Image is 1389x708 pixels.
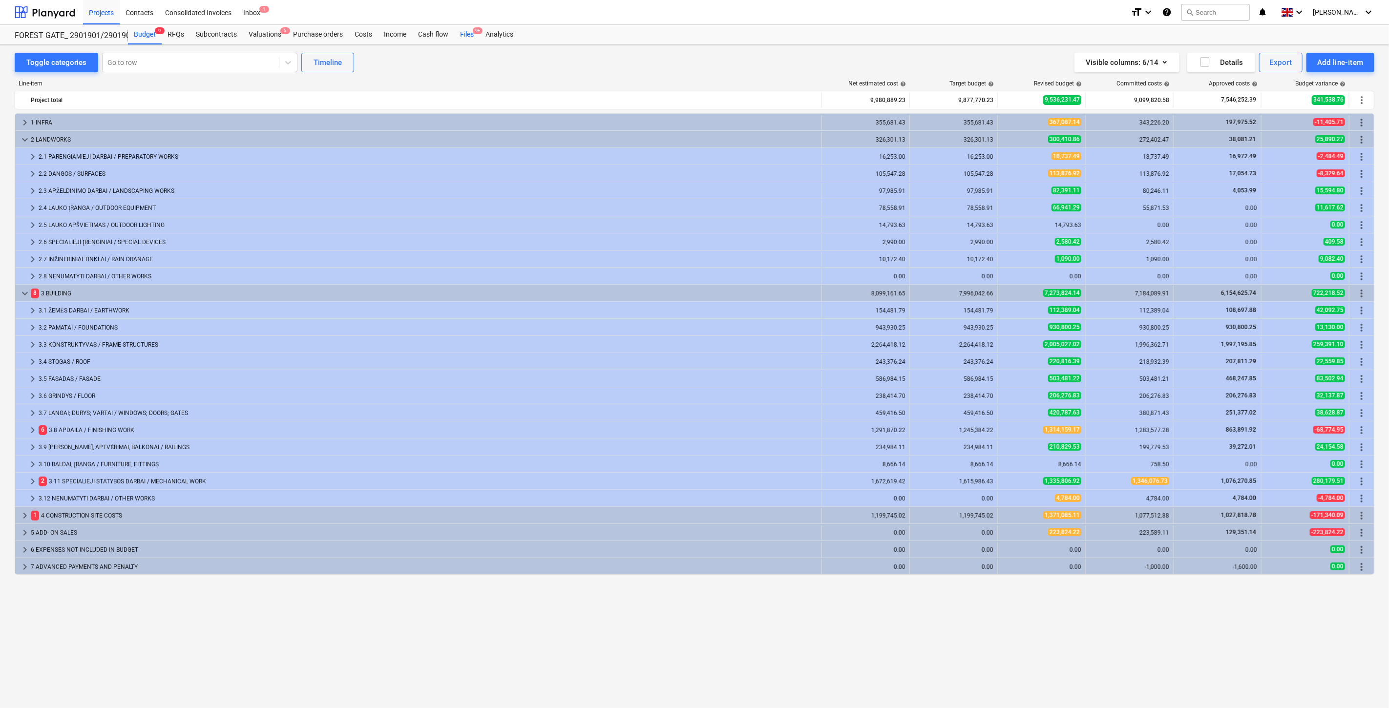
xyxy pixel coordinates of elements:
div: 2,990.00 [914,239,993,246]
div: 78,558.91 [826,205,905,211]
div: 218,932.39 [1090,358,1169,365]
span: 2,005,027.02 [1043,340,1081,348]
div: 586,984.15 [826,375,905,382]
span: 367,087.14 [1048,118,1081,126]
div: Details [1199,56,1243,69]
div: 2,264,418.12 [914,341,993,348]
div: 1,615,986.43 [914,478,993,485]
i: keyboard_arrow_down [1142,6,1154,18]
span: 0.00 [1330,272,1345,280]
div: 0.00 [1178,461,1257,468]
span: 42,092.75 [1315,306,1345,314]
span: 9+ [473,27,483,34]
span: 38,628.87 [1315,409,1345,416]
span: 6 [39,425,47,435]
span: 38,081.21 [1228,136,1257,143]
div: 0.00 [1178,256,1257,263]
button: Export [1259,53,1303,72]
div: 2 LANDWORKS [31,132,818,147]
div: 2.2 DANGOS / SURFACES [39,166,818,182]
div: 16,253.00 [826,153,905,160]
div: 238,414.70 [826,393,905,399]
div: 105,547.28 [914,170,993,177]
div: 206,276.83 [1090,393,1169,399]
span: keyboard_arrow_right [27,356,39,368]
span: keyboard_arrow_right [27,236,39,248]
div: 14,793.63 [914,222,993,229]
span: keyboard_arrow_right [27,151,39,163]
span: More actions [1356,476,1368,487]
div: 18,737.49 [1090,153,1169,160]
a: Costs [349,25,378,44]
span: 32,137.87 [1315,392,1345,399]
div: 459,416.50 [826,410,905,416]
span: 930,800.25 [1225,324,1257,331]
span: keyboard_arrow_right [27,458,39,470]
div: Line-item [15,80,822,87]
div: 380,871.43 [1090,410,1169,416]
div: 8,666.14 [1002,461,1081,468]
span: keyboard_arrow_right [27,373,39,385]
div: RFQs [162,25,190,44]
span: 503,481.22 [1048,375,1081,382]
span: More actions [1356,356,1368,368]
span: 1 [31,511,39,520]
div: 4,784.00 [1090,495,1169,502]
span: 18,737.49 [1052,152,1081,160]
span: 420,787.63 [1048,409,1081,416]
span: More actions [1356,322,1368,333]
span: 82,391.11 [1052,187,1081,194]
span: More actions [1356,151,1368,163]
span: keyboard_arrow_right [27,219,39,231]
div: 3.5 FASADAS / FASADE [39,371,818,387]
div: 0.00 [1178,222,1257,229]
div: 0.00 [914,273,993,280]
div: 7,996,042.66 [914,290,993,297]
span: 11,617.62 [1315,204,1345,211]
span: More actions [1356,441,1368,453]
div: 0.00 [1178,273,1257,280]
span: -4,784.00 [1317,494,1345,502]
div: 154,481.79 [914,307,993,314]
div: 0.00 [914,495,993,502]
span: 206,276.83 [1225,392,1257,399]
div: 0.00 [1178,205,1257,211]
span: keyboard_arrow_right [27,202,39,214]
span: 207,811.29 [1225,358,1257,365]
button: Add line-item [1306,53,1374,72]
button: Toggle categories [15,53,98,72]
div: 1,199,745.02 [826,512,905,519]
div: 9,099,820.58 [1090,92,1169,108]
span: [PERSON_NAME] [1313,8,1362,16]
span: 863,891.92 [1225,426,1257,433]
div: 2.8 NENUMATYTI DARBAI / OTHER WORKS [39,269,818,284]
span: 4,784.00 [1232,495,1257,501]
button: Details [1187,53,1255,72]
div: Toggle categories [26,56,86,69]
div: 4 CONSTRUCTION SITE COSTS [31,508,818,523]
span: 1,997,195.85 [1220,341,1257,348]
span: 300,410.86 [1048,135,1081,143]
span: 1,335,806.92 [1043,477,1081,485]
div: 0.00 [1002,273,1081,280]
span: keyboard_arrow_right [27,185,39,197]
span: 0.00 [1330,460,1345,468]
div: 243,376.24 [826,358,905,365]
span: keyboard_arrow_down [19,134,31,146]
a: Budget9 [128,25,162,44]
span: More actions [1356,202,1368,214]
a: Files9+ [454,25,480,44]
span: -68,774.95 [1313,426,1345,434]
div: Visible columns : 6/14 [1086,56,1168,69]
div: 2.5 LAUKO APŠVIETIMAS / OUTDOOR LIGHTING [39,217,818,233]
div: 943,930.25 [914,324,993,331]
span: More actions [1356,305,1368,316]
i: format_size [1131,6,1142,18]
span: search [1186,8,1194,16]
span: 7,546,252.39 [1220,96,1257,104]
div: 2.7 INŽINERINIAI TINKLAI / RAIN DRANAGE [39,251,818,267]
div: 0.00 [1090,273,1169,280]
span: help [1162,81,1170,87]
span: 9,536,231.47 [1043,95,1081,104]
a: Analytics [480,25,519,44]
